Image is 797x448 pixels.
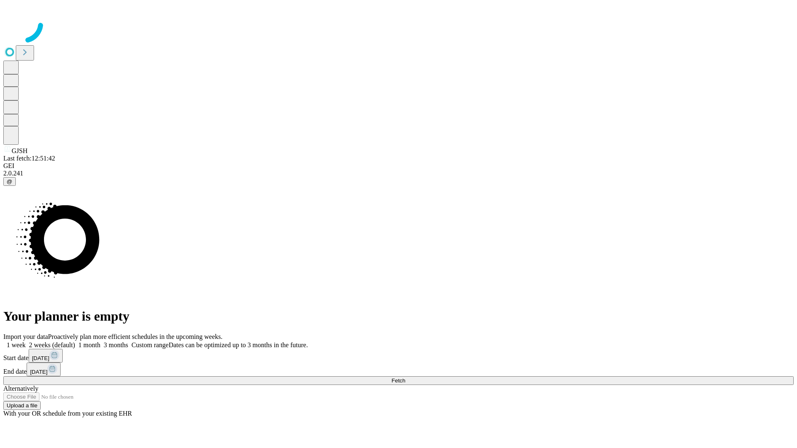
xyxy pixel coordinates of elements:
[29,341,75,348] span: 2 weeks (default)
[32,355,49,361] span: [DATE]
[3,155,55,162] span: Last fetch: 12:51:42
[132,341,169,348] span: Custom range
[3,177,16,186] button: @
[3,162,794,170] div: GEI
[3,401,41,410] button: Upload a file
[3,170,794,177] div: 2.0.241
[78,341,100,348] span: 1 month
[3,363,794,376] div: End date
[48,333,222,340] span: Proactively plan more efficient schedules in the upcoming weeks.
[3,333,48,340] span: Import your data
[3,376,794,385] button: Fetch
[30,369,47,375] span: [DATE]
[3,349,794,363] div: Start date
[29,349,63,363] button: [DATE]
[3,385,38,392] span: Alternatively
[3,309,794,324] h1: Your planner is empty
[3,410,132,417] span: With your OR schedule from your existing EHR
[104,341,128,348] span: 3 months
[27,363,61,376] button: [DATE]
[391,377,405,384] span: Fetch
[12,147,27,154] span: GJSH
[169,341,308,348] span: Dates can be optimized up to 3 months in the future.
[7,178,12,185] span: @
[7,341,26,348] span: 1 week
